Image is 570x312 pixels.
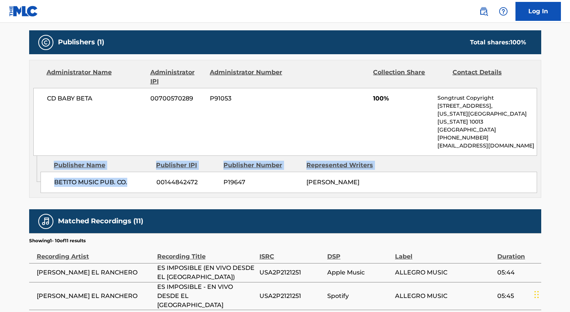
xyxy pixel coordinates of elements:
p: [GEOGRAPHIC_DATA] [437,126,536,134]
p: [STREET_ADDRESS], [437,102,536,110]
div: Duration [497,244,537,261]
span: ALLEGRO MUSIC [395,268,493,277]
span: Spotify [327,292,391,301]
p: [PHONE_NUMBER] [437,134,536,142]
p: [US_STATE][GEOGRAPHIC_DATA][US_STATE] 10013 [437,110,536,126]
span: ES IMPOSIBLE - EN VIVO DESDE EL [GEOGRAPHIC_DATA] [157,282,256,310]
p: Songtrust Copyright [437,94,536,102]
div: Contact Details [453,68,526,86]
img: MLC Logo [9,6,38,17]
img: help [499,7,508,16]
span: ALLEGRO MUSIC [395,292,493,301]
span: CD BABY BETA [47,94,145,103]
img: Matched Recordings [41,217,50,226]
span: 100 % [510,39,526,46]
div: Represented Writers [306,161,384,170]
span: 00144842472 [156,178,218,187]
div: Recording Artist [37,244,153,261]
span: 100% [373,94,432,103]
span: ES IMPOSIBLE (EN VIVO DESDE EL [GEOGRAPHIC_DATA]) [157,263,256,282]
span: [PERSON_NAME] EL RANCHERO [37,268,153,277]
iframe: Chat Widget [532,276,570,312]
div: Recording Title [157,244,256,261]
div: Publisher IPI [156,161,218,170]
span: [PERSON_NAME] EL RANCHERO [37,292,153,301]
div: Drag [534,283,539,306]
span: P19647 [223,178,301,187]
div: Administrator Name [47,68,145,86]
img: Publishers [41,38,50,47]
span: 05:45 [497,292,537,301]
h5: Publishers (1) [58,38,104,47]
h5: Matched Recordings (11) [58,217,143,226]
div: DSP [327,244,391,261]
a: Log In [515,2,561,21]
p: [EMAIL_ADDRESS][DOMAIN_NAME] [437,142,536,150]
span: Apple Music [327,268,391,277]
div: Publisher Number [223,161,301,170]
div: ISRC [259,244,323,261]
a: Public Search [476,4,491,19]
span: USA2P2121251 [259,268,323,277]
span: P91053 [210,94,283,103]
div: Administrator IPI [150,68,204,86]
img: search [479,7,488,16]
div: Label [395,244,493,261]
p: Showing 1 - 10 of 11 results [29,237,86,244]
div: Total shares: [470,38,526,47]
span: 05:44 [497,268,537,277]
span: USA2P2121251 [259,292,323,301]
div: Publisher Name [54,161,150,170]
div: Collection Share [373,68,447,86]
span: 00700570289 [150,94,204,103]
div: Help [496,4,511,19]
span: [PERSON_NAME] [306,179,359,186]
div: Administrator Number [210,68,283,86]
span: BETITO MUSIC PUB. CO. [54,178,151,187]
